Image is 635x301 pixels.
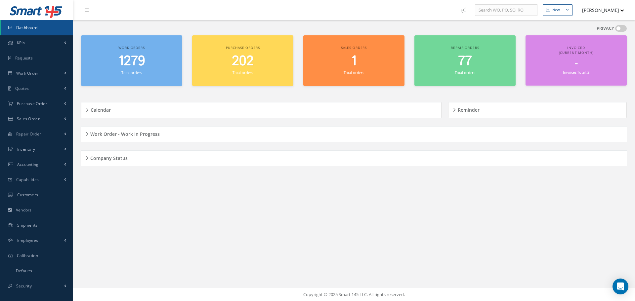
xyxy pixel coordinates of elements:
span: Purchase orders [226,45,260,50]
small: Total orders [344,70,364,75]
a: Sales orders 1 Total orders [303,35,404,86]
input: Search WO, PO, SO, RO [475,4,537,16]
a: Work orders 1279 Total orders [81,35,182,86]
span: Repair orders [451,45,479,50]
span: Inventory [17,146,35,152]
span: Capabilities [16,177,39,182]
span: Work orders [118,45,145,50]
div: New [552,7,560,13]
h5: Work Order - Work In Progress [88,129,160,137]
span: KPIs [17,40,25,46]
span: Vendors [16,207,32,213]
span: 202 [232,52,254,71]
span: 77 [458,52,472,71]
span: Requests [15,55,33,61]
label: PRIVACY [597,25,614,32]
span: Customers [17,192,38,198]
span: Work Order [16,70,39,76]
span: Defaults [16,268,32,274]
div: Open Intercom Messenger [613,279,628,294]
span: Employees [17,238,38,243]
a: Invoiced (Current Month) - Invoices Total: 2 [526,35,627,86]
span: 1 [351,52,357,71]
button: [PERSON_NAME] [576,4,624,17]
h5: Company Status [88,153,128,161]
span: Security [16,283,32,289]
div: Copyright © 2025 Smart 145 LLC. All rights reserved. [79,291,628,298]
span: Purchase Order [17,101,47,106]
a: Dashboard [1,20,73,35]
span: 1279 [118,52,145,71]
span: Quotes [15,86,29,91]
span: Repair Order [16,131,41,137]
span: Shipments [17,222,38,228]
small: Invoices Total: 2 [563,70,589,75]
span: (Current Month) [559,50,594,55]
small: Total orders [121,70,142,75]
span: Accounting [17,162,39,167]
span: Dashboard [16,25,38,30]
small: Total orders [455,70,475,75]
small: Total orders [233,70,253,75]
span: Sales Order [17,116,40,122]
span: Sales orders [341,45,367,50]
a: Purchase orders 202 Total orders [192,35,293,86]
span: Invoiced [567,45,585,50]
span: Calibration [17,253,38,258]
h5: Calendar [89,105,111,113]
h5: Reminder [456,105,480,113]
button: New [543,4,572,16]
a: Repair orders 77 Total orders [414,35,516,86]
span: - [575,57,578,70]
